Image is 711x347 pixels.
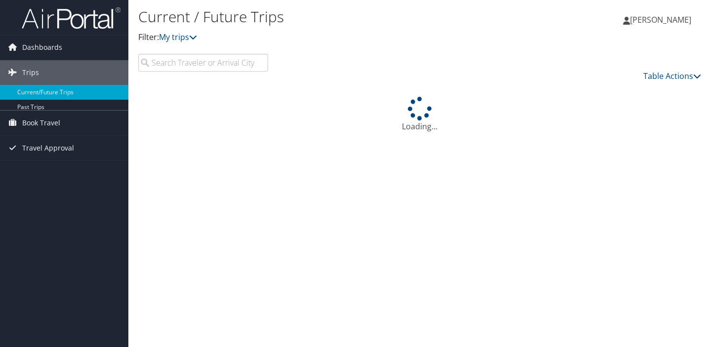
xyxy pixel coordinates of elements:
span: Travel Approval [22,136,74,160]
span: Trips [22,60,39,85]
span: [PERSON_NAME] [630,14,691,25]
span: Dashboards [22,35,62,60]
h1: Current / Future Trips [138,6,513,27]
a: [PERSON_NAME] [623,5,701,35]
span: Book Travel [22,111,60,135]
a: My trips [159,32,197,42]
img: airportal-logo.png [22,6,120,30]
a: Table Actions [643,71,701,81]
p: Filter: [138,31,513,44]
div: Loading... [138,97,701,132]
input: Search Traveler or Arrival City [138,54,268,72]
